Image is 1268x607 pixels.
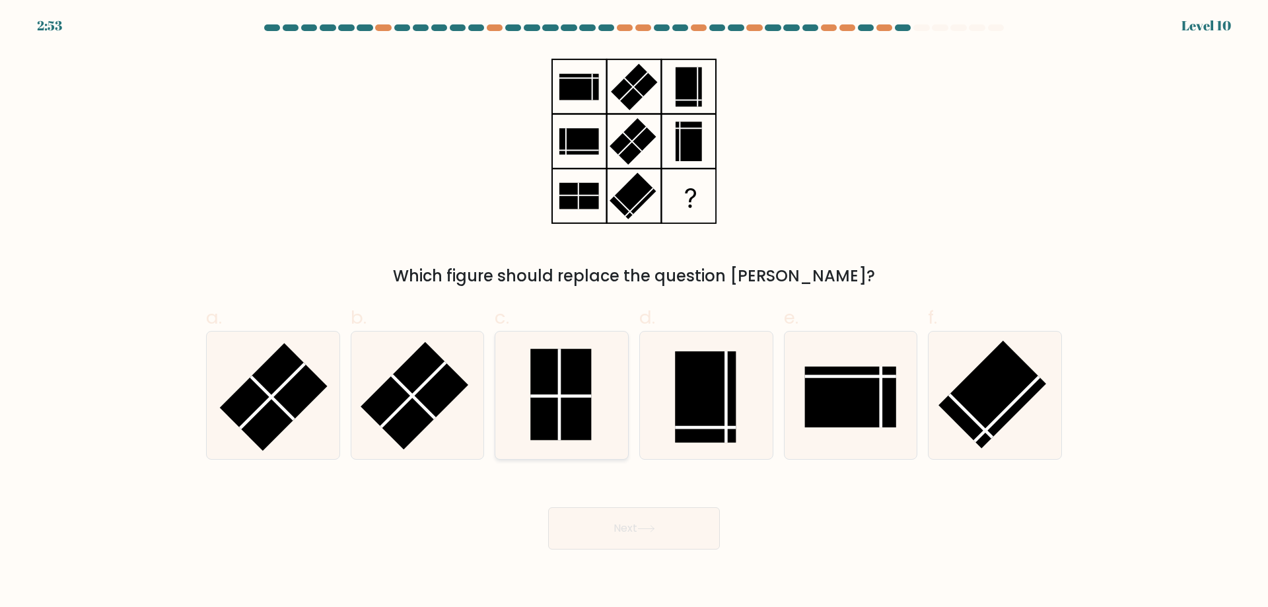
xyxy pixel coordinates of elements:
[37,16,62,36] div: 2:53
[928,304,937,330] span: f.
[1181,16,1231,36] div: Level 10
[548,507,720,550] button: Next
[214,264,1054,288] div: Which figure should replace the question [PERSON_NAME]?
[495,304,509,330] span: c.
[206,304,222,330] span: a.
[639,304,655,330] span: d.
[351,304,367,330] span: b.
[784,304,798,330] span: e.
